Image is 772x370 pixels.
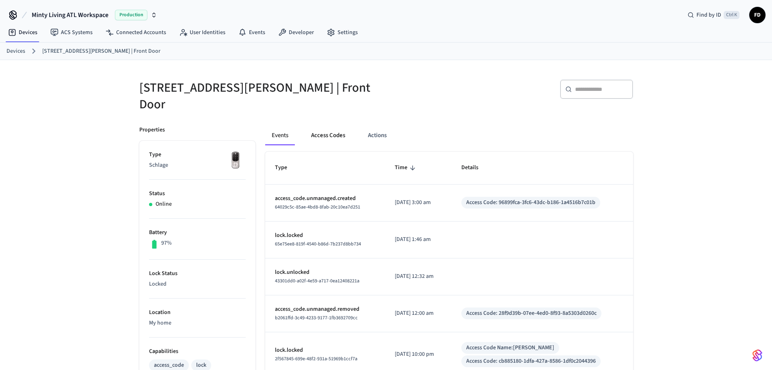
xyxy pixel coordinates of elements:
[753,349,762,362] img: SeamLogoGradient.69752ec5.svg
[196,361,206,370] div: lock
[305,126,352,145] button: Access Codes
[275,277,359,284] span: 43301dd0-a02f-4e59-a717-0ea12408221a
[154,361,184,370] div: access_code
[149,308,246,317] p: Location
[275,231,375,240] p: lock.locked
[724,11,740,19] span: Ctrl K
[466,309,597,318] div: Access Code: 28f9d39b-07ee-4ed0-8f93-8a5303d0260c
[395,161,418,174] span: Time
[149,280,246,288] p: Locked
[361,126,393,145] button: Actions
[696,11,721,19] span: Find by ID
[275,194,375,203] p: access_code.unmanaged.created
[275,355,357,362] span: 2f567845-699e-48f2-931a-51969b1ccf7a
[275,204,360,211] span: 64029c5c-85ae-4bd8-8fab-20c10ea7d251
[32,10,108,20] span: Minty Living ATL Workspace
[466,344,554,352] div: Access Code Name: [PERSON_NAME]
[42,47,160,56] a: [STREET_ADDRESS][PERSON_NAME] | Front Door
[466,357,596,366] div: Access Code: cb885180-1dfa-427a-8586-1df0c2044396
[149,189,246,198] p: Status
[149,151,246,159] p: Type
[265,126,295,145] button: Events
[320,25,364,40] a: Settings
[750,8,765,22] span: FD
[149,319,246,327] p: My home
[275,346,375,355] p: lock.locked
[225,151,246,171] img: Yale Assure Touchscreen Wifi Smart Lock, Satin Nickel, Front
[156,200,172,209] p: Online
[149,347,246,356] p: Capabilities
[681,8,746,22] div: Find by IDCtrl K
[275,161,298,174] span: Type
[749,7,766,23] button: FD
[173,25,232,40] a: User Identities
[466,198,595,207] div: Access Code: 96899fca-3fc6-43dc-b186-1a4516b7c01b
[161,239,172,247] p: 97%
[2,25,44,40] a: Devices
[232,25,272,40] a: Events
[275,268,375,277] p: lock.unlocked
[149,269,246,278] p: Lock Status
[395,272,442,281] p: [DATE] 12:32 am
[275,314,358,321] span: b2061ffd-3c49-4233-9177-1fb3692709cc
[265,126,633,145] div: ant example
[395,309,442,318] p: [DATE] 12:00 am
[115,10,147,20] span: Production
[139,80,381,113] h5: [STREET_ADDRESS][PERSON_NAME] | Front Door
[99,25,173,40] a: Connected Accounts
[44,25,99,40] a: ACS Systems
[139,126,165,134] p: Properties
[275,305,375,314] p: access_code.unmanaged.removed
[275,241,361,247] span: 65e75ee8-819f-4540-b86d-7b237d8bb734
[395,198,442,207] p: [DATE] 3:00 am
[149,228,246,237] p: Battery
[272,25,320,40] a: Developer
[461,161,489,174] span: Details
[395,235,442,244] p: [DATE] 1:46 am
[149,161,246,170] p: Schlage
[6,47,25,56] a: Devices
[395,350,442,359] p: [DATE] 10:00 pm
